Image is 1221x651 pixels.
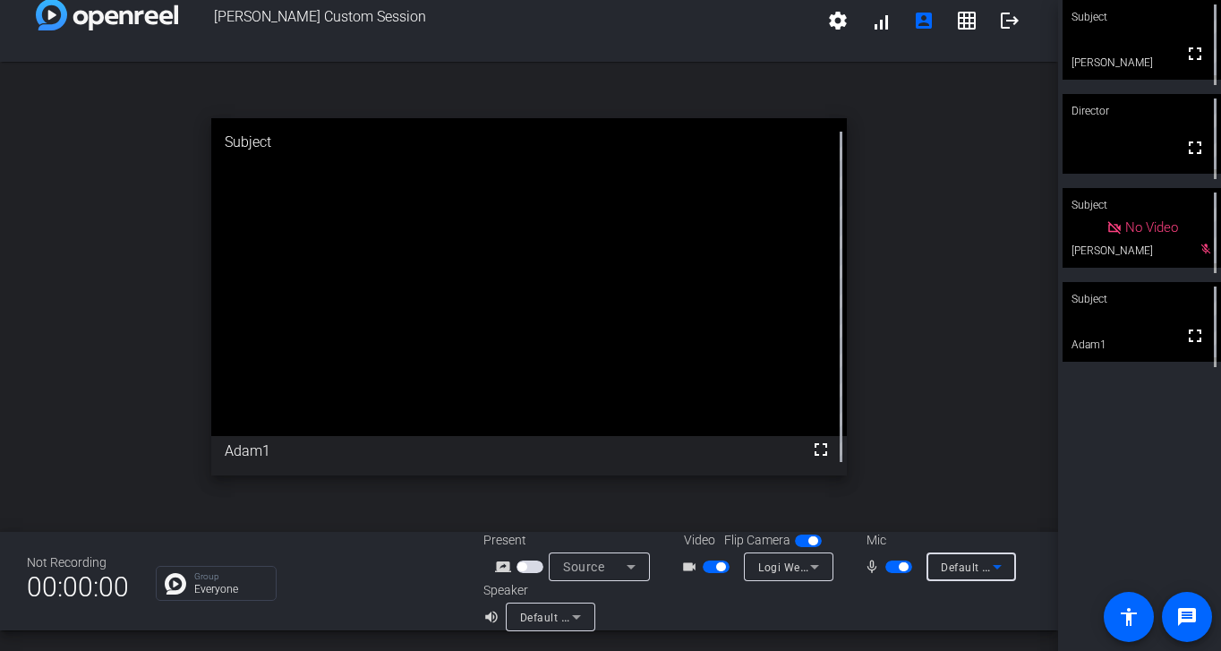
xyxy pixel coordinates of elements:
[1184,43,1206,64] mat-icon: fullscreen
[913,10,935,31] mat-icon: account_box
[1063,188,1221,222] div: Subject
[165,573,186,595] img: Chat Icon
[483,606,505,628] mat-icon: volume_up
[194,584,267,595] p: Everyone
[1184,325,1206,347] mat-icon: fullscreen
[1118,606,1140,628] mat-icon: accessibility
[1063,94,1221,128] div: Director
[827,10,849,31] mat-icon: settings
[849,531,1028,550] div: Mic
[483,531,662,550] div: Present
[681,556,703,578] mat-icon: videocam_outline
[941,560,1171,574] span: Default - MacBook Pro Microphone (Built-in)
[27,565,129,609] span: 00:00:00
[211,118,846,167] div: Subject
[1125,219,1178,236] span: No Video
[483,581,591,600] div: Speaker
[495,556,517,578] mat-icon: screen_share_outline
[1184,137,1206,158] mat-icon: fullscreen
[810,439,832,460] mat-icon: fullscreen
[27,553,129,572] div: Not Recording
[194,572,267,581] p: Group
[864,556,885,578] mat-icon: mic_none
[684,531,715,550] span: Video
[758,560,934,574] span: Logi Webcam C920e (046d:08e7)
[1063,282,1221,316] div: Subject
[956,10,978,31] mat-icon: grid_on
[999,10,1020,31] mat-icon: logout
[724,531,790,550] span: Flip Camera
[563,560,604,574] span: Source
[1176,606,1198,628] mat-icon: message
[520,610,736,624] span: Default - MacBook Pro Speakers (Built-in)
